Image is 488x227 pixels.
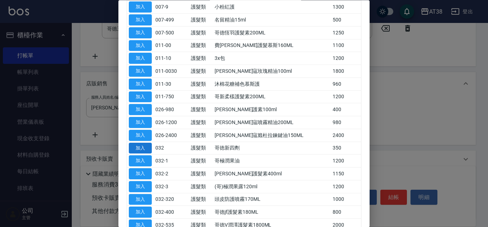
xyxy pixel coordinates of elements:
[331,27,361,39] td: 1250
[154,1,189,14] td: 007-9
[189,206,213,219] td: 護髮類
[331,39,361,52] td: 1100
[129,207,152,218] button: 加入
[213,78,331,91] td: 沐棉花糖補色慕斯護
[213,103,331,116] td: [PERSON_NAME]護素100ml
[154,65,189,78] td: 011-0030
[331,142,361,155] td: 350
[213,116,331,129] td: [PERSON_NAME]寇噴霧精油200ML
[189,180,213,193] td: 護髮類
[129,143,152,154] button: 加入
[189,193,213,206] td: 護髮類
[129,194,152,205] button: 加入
[154,78,189,91] td: 011-30
[154,14,189,27] td: 007-499
[213,65,331,78] td: [PERSON_NAME]寇玫瑰精油100ml
[331,65,361,78] td: 1800
[331,52,361,65] td: 1200
[213,27,331,39] td: 哥德恆羽護髮素200ML
[213,91,331,104] td: 哥新柔樣護髮素200ML
[154,180,189,193] td: 032-3
[129,40,152,51] button: 加入
[189,129,213,142] td: 護髮類
[189,65,213,78] td: 護髮類
[129,117,152,128] button: 加入
[331,180,361,193] td: 1200
[154,27,189,39] td: 007-500
[154,167,189,180] td: 032-2
[129,27,152,38] button: 加入
[154,39,189,52] td: 011-00
[213,142,331,155] td: 哥徳新四劑
[129,79,152,90] button: 加入
[213,167,331,180] td: [PERSON_NAME]護髮素400ml
[129,53,152,64] button: 加入
[154,142,189,155] td: 032
[331,193,361,206] td: 1000
[213,14,331,27] td: 名留精油15ml
[213,193,331,206] td: 頭皮防護噴霧170ML
[331,167,361,180] td: 1150
[129,130,152,141] button: 加入
[189,116,213,129] td: 護髮類
[154,103,189,116] td: 026-980
[213,39,331,52] td: 費[PERSON_NAME]護髮慕斯160ML
[213,129,331,142] td: [PERSON_NAME]寇籤杜拉鍊鍵油150ML
[189,103,213,116] td: 護髮類
[213,1,331,14] td: 小粉紅護
[129,181,152,192] button: 加入
[129,169,152,180] button: 加入
[189,52,213,65] td: 護髮類
[129,104,152,115] button: 加入
[189,167,213,180] td: 護髮類
[331,1,361,14] td: 1300
[331,78,361,91] td: 960
[129,2,152,13] button: 加入
[154,116,189,129] td: 026-1200
[154,129,189,142] td: 026-2400
[331,206,361,219] td: 800
[213,52,331,65] td: 3x包
[129,66,152,77] button: 加入
[129,156,152,167] button: 加入
[189,1,213,14] td: 護髮類
[213,206,331,219] td: 哥德jf護髮素180ML
[331,103,361,116] td: 400
[129,91,152,103] button: 加入
[189,91,213,104] td: 護髮類
[154,91,189,104] td: 011-750
[189,142,213,155] td: 護髮類
[213,155,331,167] td: 哥極潤果油
[213,180,331,193] td: (哥)極潤果露120ml
[129,15,152,26] button: 加入
[154,193,189,206] td: 032-320
[331,91,361,104] td: 1200
[189,27,213,39] td: 護髮類
[331,129,361,142] td: 2400
[331,14,361,27] td: 500
[331,155,361,167] td: 1200
[154,206,189,219] td: 032-400
[189,155,213,167] td: 護髮類
[189,14,213,27] td: 護髮類
[331,116,361,129] td: 980
[189,78,213,91] td: 護髮類
[189,39,213,52] td: 護髮類
[154,52,189,65] td: 011-10
[154,155,189,167] td: 032-1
